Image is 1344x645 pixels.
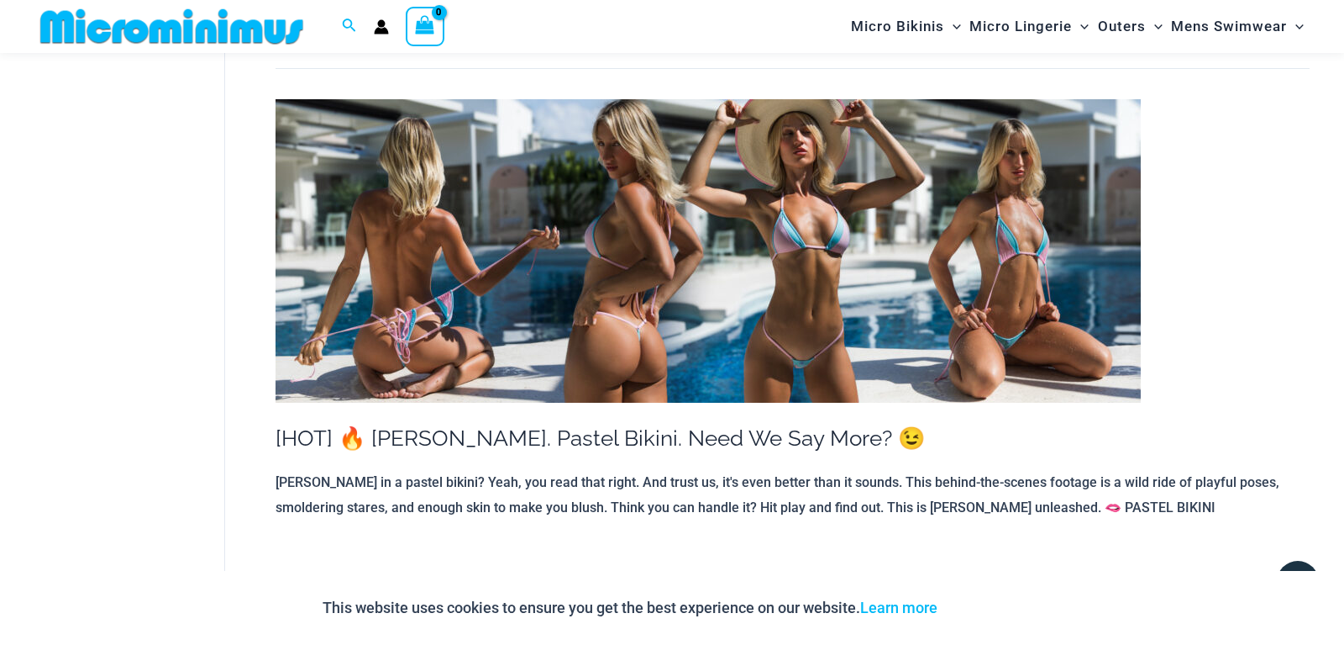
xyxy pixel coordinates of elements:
button: Accept [950,588,1021,628]
a: [HOT] 🔥 [PERSON_NAME]. Pastel Bikini. Need We Say More? 😉 [276,426,925,451]
span: Mens Swimwear [1171,5,1287,48]
span: Outers [1098,5,1146,48]
p: This website uses cookies to ensure you get the best experience on our website. [323,595,937,621]
a: Learn more [860,599,937,616]
a: Search icon link [342,16,357,37]
span: Menu Toggle [1072,5,1089,48]
a: View Shopping Cart, empty [406,7,444,45]
nav: Site Navigation [844,3,1310,50]
span: Menu Toggle [1287,5,1304,48]
a: Micro BikinisMenu ToggleMenu Toggle [847,5,965,48]
a: Account icon link [374,19,389,34]
span: Micro Lingerie [969,5,1072,48]
img: Blonde Model wearing a vibrant micro bikini [276,99,1141,403]
a: OutersMenu ToggleMenu Toggle [1094,5,1167,48]
img: MM SHOP LOGO FLAT [34,8,310,45]
span: Menu Toggle [944,5,961,48]
div: [PERSON_NAME] in a pastel bikini? Yeah, you read that right. And trust us, it's even better than ... [276,470,1310,520]
span: Micro Bikinis [851,5,944,48]
a: Micro LingerieMenu ToggleMenu Toggle [965,5,1093,48]
span: Menu Toggle [1146,5,1163,48]
a: Mens SwimwearMenu ToggleMenu Toggle [1167,5,1308,48]
a: Watch Video [276,543,385,587]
